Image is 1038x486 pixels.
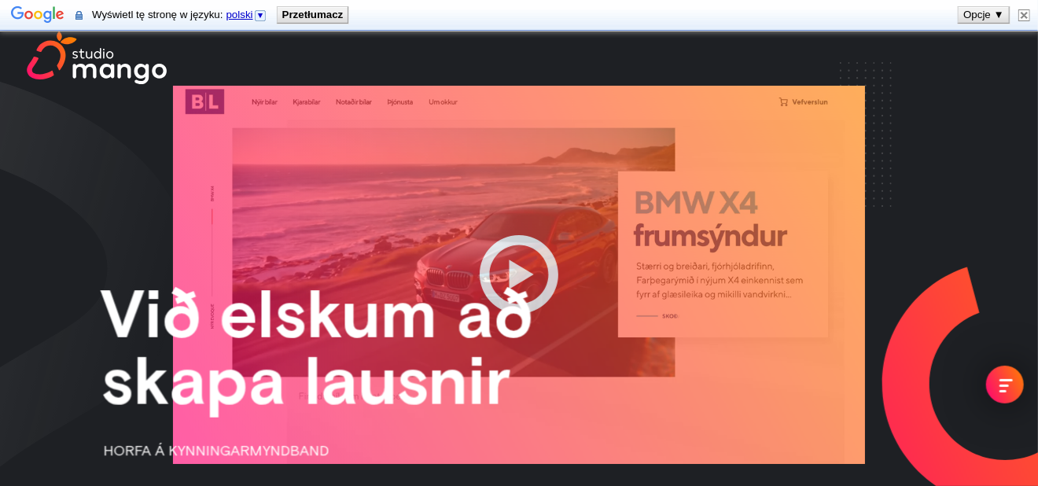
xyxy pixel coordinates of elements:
a: polski [226,9,267,20]
b: Przetłumacz [282,9,344,20]
button: Opcje ▼ [959,7,1009,23]
span: Wyświetl tę stronę w języku: [92,9,271,20]
button: Przetłumacz [278,7,348,23]
span: polski [226,9,253,20]
img: Zawartość tej zabezpieczonej strony zostanie przesłana do Google za pomocą bezpiecznego połączeni... [75,9,83,21]
h1: skapa lausnir [101,347,534,414]
img: Google Tłumacz [11,5,64,27]
div: menu [972,352,1038,418]
a: HORFA Á KYNNINGARMYNDBAND [101,434,534,465]
img: Zamknij [1018,9,1030,21]
h1: Við elskum að [101,279,534,346]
